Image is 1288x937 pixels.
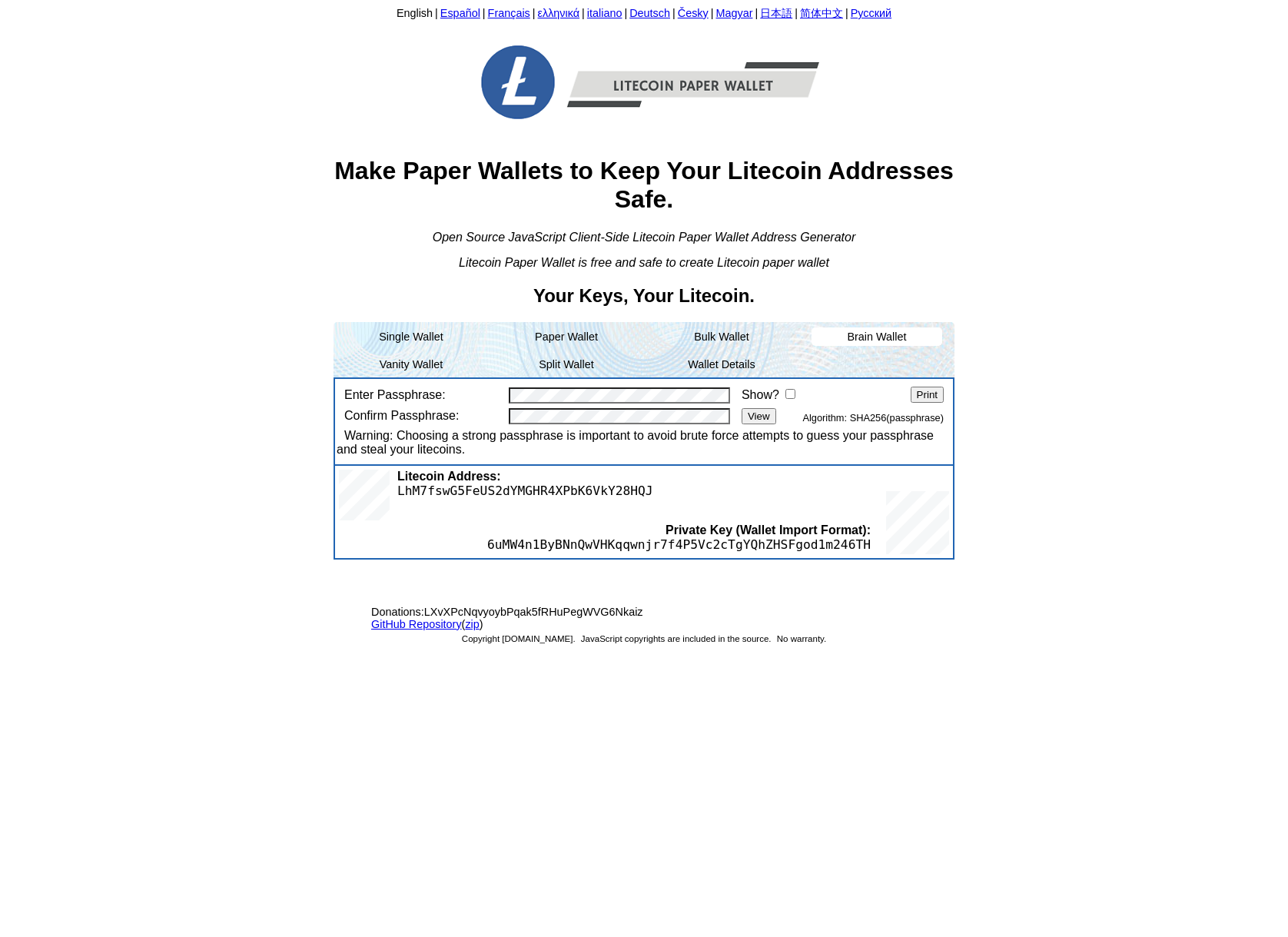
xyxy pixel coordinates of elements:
input: View [742,408,776,424]
a: ελληνικά [538,7,580,19]
span: Donations: [371,606,424,618]
a: Deutsch [629,7,670,19]
li: Paper Wallet [489,323,644,351]
li: Bulk Wallet [644,323,799,351]
h2: Your Keys, Your Litecoin. [334,285,954,307]
span: 6uMW4n1ByBNnQwVHKqqwnjr7f4P5Vc2cTgYQhZHSFgod1m246TH [487,537,871,552]
a: 简体中文 [800,7,843,19]
label: Enter Passphrase: [344,388,446,401]
span: Litecoin Address: [397,470,501,483]
a: Español [440,7,480,19]
img: Free-Litecoin-Paper-Wallet [437,27,851,138]
li: Brain Wallet [812,327,942,346]
a: English [397,7,433,19]
span: ( ) [356,618,717,630]
span: LXvXPcNqvyoybPqak5fRHuPegWVG6Nkaiz [356,606,717,618]
label: Confirm Passphrase: [344,409,459,422]
li: Single Wallet [334,323,489,351]
h1: Make Paper Wallets to Keep Your Litecoin Addresses Safe. [334,157,954,214]
span: Warning: Choosing a strong passphrase is important to avoid brute force attempts to guess your pa... [337,429,934,456]
a: Magyar [715,7,752,19]
a: Русский [851,7,891,19]
input: Print [911,387,944,403]
span: Private Key (Wallet Import Format): [666,523,871,537]
li: Wallet Details [644,351,799,378]
span: LhM7fswG5FeUS2dYMGHR4XPbK6VkY28HQJ [397,483,653,498]
a: Česky [678,7,709,19]
span: No warranty. [775,626,828,651]
li: Split Wallet [489,351,644,378]
span: JavaScript copyrights are included in the source. [579,626,773,651]
div: Litecoin Paper Wallet is free and safe to create Litecoin paper wallet [334,256,954,270]
div: Open Source JavaScript Client-Side Litecoin Paper Wallet Address Generator [334,231,954,244]
li: Vanity Wallet [334,351,489,378]
div: | | | | | | | | | | [334,6,954,25]
a: Français [488,7,530,19]
a: italiano [587,7,622,19]
a: zip [465,618,479,630]
span: Copyright [DOMAIN_NAME]. [460,626,577,651]
a: 日本語 [760,7,792,19]
a: GitHub Repository [371,618,462,630]
span: Algorithm: SHA256(passphrase) [795,408,951,427]
label: Show? [742,388,779,401]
